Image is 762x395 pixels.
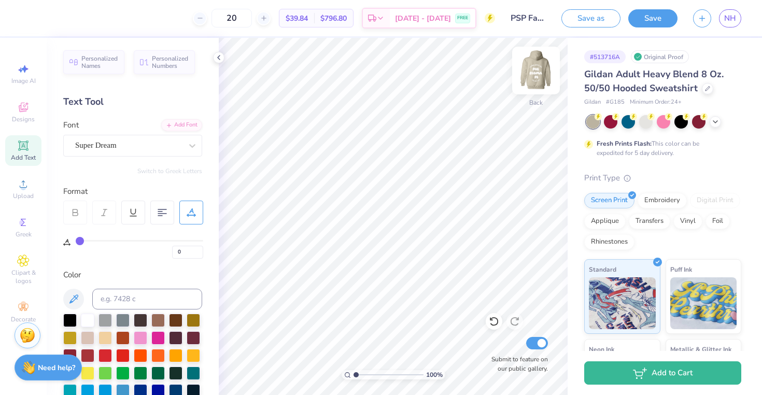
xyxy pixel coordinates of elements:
strong: Fresh Prints Flash: [597,139,652,148]
img: Standard [589,277,656,329]
span: Personalized Names [81,55,118,69]
div: This color can be expedited for 5 day delivery. [597,139,724,158]
span: Puff Ink [670,264,692,275]
span: FREE [457,15,468,22]
span: Neon Ink [589,344,614,355]
span: Minimum Order: 24 + [630,98,682,107]
span: Metallic & Glitter Ink [670,344,731,355]
div: Screen Print [584,193,634,208]
div: Original Proof [631,50,689,63]
label: Submit to feature on our public gallery. [486,355,548,373]
div: Transfers [629,214,670,229]
span: 100 % [426,370,443,379]
button: Save [628,9,678,27]
div: Digital Print [690,193,740,208]
input: Untitled Design [503,8,554,29]
span: Personalized Numbers [152,55,189,69]
span: Greek [16,230,32,238]
span: Standard [589,264,616,275]
button: Switch to Greek Letters [137,167,202,175]
div: Format [63,186,203,198]
div: Vinyl [673,214,702,229]
div: Color [63,269,202,281]
span: # G185 [606,98,625,107]
div: Foil [705,214,730,229]
div: Add Font [161,119,202,131]
span: Gildan [584,98,601,107]
div: Print Type [584,172,741,184]
span: Clipart & logos [5,269,41,285]
strong: Need help? [38,363,75,373]
img: Puff Ink [670,277,737,329]
button: Save as [561,9,620,27]
div: Rhinestones [584,234,634,250]
span: [DATE] - [DATE] [395,13,451,24]
span: Image AI [11,77,36,85]
img: Back [515,50,557,91]
span: Decorate [11,315,36,323]
label: Font [63,119,79,131]
span: Designs [12,115,35,123]
div: Embroidery [638,193,687,208]
input: e.g. 7428 c [92,289,202,309]
div: Text Tool [63,95,202,109]
div: Applique [584,214,626,229]
button: Add to Cart [584,361,741,385]
a: NH [719,9,741,27]
span: Add Text [11,153,36,162]
div: # 513716A [584,50,626,63]
span: Gildan Adult Heavy Blend 8 Oz. 50/50 Hooded Sweatshirt [584,68,724,94]
div: Back [529,98,543,107]
span: NH [724,12,736,24]
span: Upload [13,192,34,200]
input: – – [211,9,252,27]
span: $796.80 [320,13,347,24]
span: $39.84 [286,13,308,24]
